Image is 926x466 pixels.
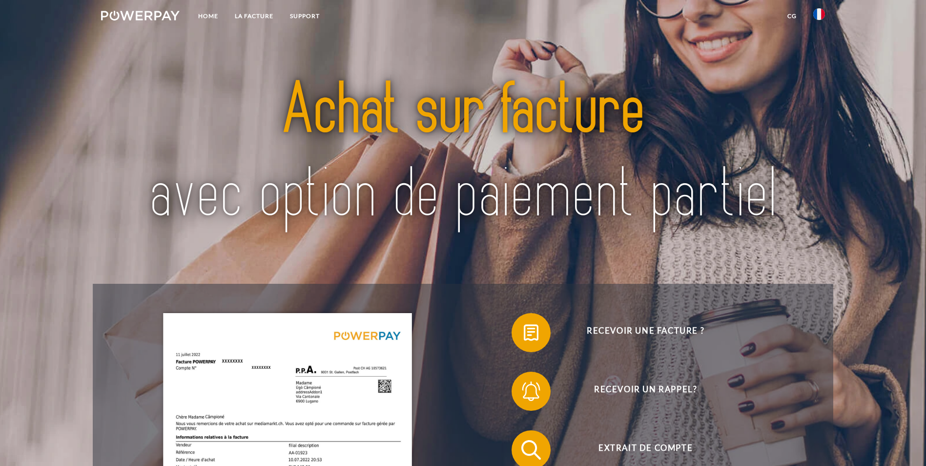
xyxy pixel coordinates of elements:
a: Support [282,7,328,25]
a: CG [779,7,805,25]
img: qb_bill.svg [519,320,543,345]
img: logo-powerpay-white.svg [101,11,180,21]
a: Home [190,7,226,25]
img: fr [813,8,825,20]
button: Recevoir un rappel? [512,372,765,411]
span: Recevoir un rappel? [526,372,765,411]
span: Recevoir une facture ? [526,313,765,352]
img: qb_bell.svg [519,379,543,403]
button: Recevoir une facture ? [512,313,765,352]
img: title-powerpay_fr.svg [137,46,789,259]
a: LA FACTURE [226,7,282,25]
img: qb_search.svg [519,438,543,462]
